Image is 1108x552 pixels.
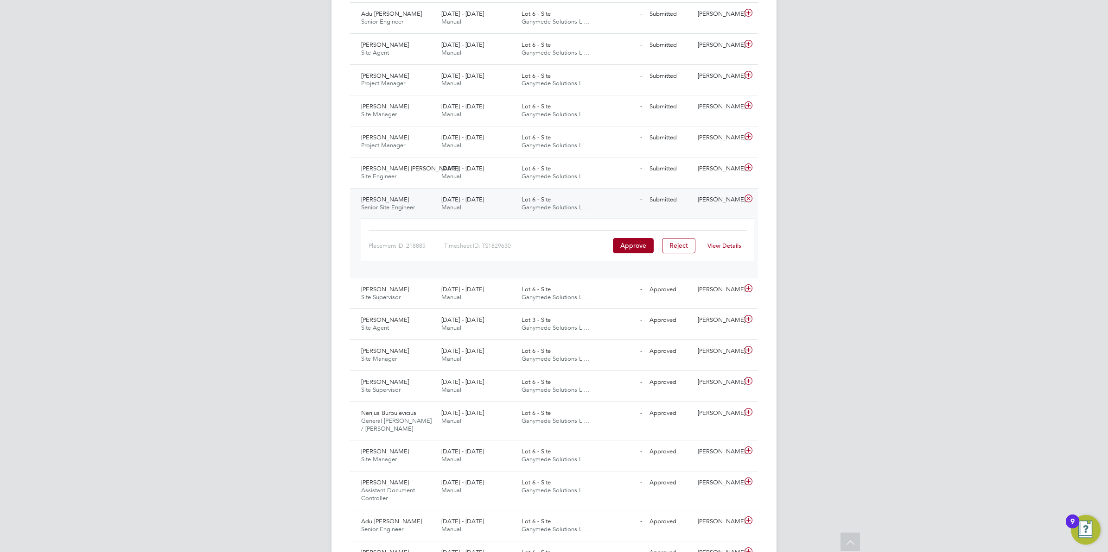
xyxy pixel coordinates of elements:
[522,455,590,463] span: Ganymede Solutions Li…
[441,347,484,355] span: [DATE] - [DATE]
[522,79,590,87] span: Ganymede Solutions Li…
[441,49,461,56] span: Manual
[646,375,694,390] div: Approved
[646,6,694,22] div: Submitted
[1071,515,1101,545] button: Open Resource Center, 9 new notifications
[522,517,551,525] span: Lot 6 - Site
[361,164,458,172] span: [PERSON_NAME] [PERSON_NAME]
[522,378,551,386] span: Lot 6 - Site
[598,130,646,145] div: -
[441,110,461,118] span: Manual
[441,141,461,149] span: Manual
[441,285,484,293] span: [DATE] - [DATE]
[522,172,590,180] span: Ganymede Solutions Li…
[361,525,403,533] span: Senior Engineer
[694,6,742,22] div: [PERSON_NAME]
[361,10,422,18] span: Adu [PERSON_NAME]
[441,355,461,363] span: Manual
[361,141,405,149] span: Project Manager
[598,375,646,390] div: -
[522,18,590,25] span: Ganymede Solutions Li…
[441,478,484,486] span: [DATE] - [DATE]
[441,72,484,80] span: [DATE] - [DATE]
[441,455,461,463] span: Manual
[441,164,484,172] span: [DATE] - [DATE]
[598,514,646,529] div: -
[522,386,590,394] span: Ganymede Solutions Li…
[646,344,694,359] div: Approved
[646,406,694,421] div: Approved
[598,6,646,22] div: -
[598,38,646,53] div: -
[441,102,484,110] span: [DATE] - [DATE]
[646,282,694,297] div: Approved
[598,161,646,176] div: -
[441,525,461,533] span: Manual
[361,133,409,141] span: [PERSON_NAME]
[694,38,742,53] div: [PERSON_NAME]
[441,41,484,49] span: [DATE] - [DATE]
[522,417,590,425] span: Ganymede Solutions Li…
[646,475,694,490] div: Approved
[361,355,397,363] span: Site Manager
[361,417,432,433] span: General [PERSON_NAME] / [PERSON_NAME]
[361,172,396,180] span: Site Engineer
[361,293,401,301] span: Site Supervisor
[522,486,590,494] span: Ganymede Solutions Li…
[361,195,409,203] span: [PERSON_NAME]
[694,475,742,490] div: [PERSON_NAME]
[361,517,422,525] span: Adu [PERSON_NAME]
[361,316,409,324] span: [PERSON_NAME]
[441,195,484,203] span: [DATE] - [DATE]
[522,10,551,18] span: Lot 6 - Site
[361,447,409,455] span: [PERSON_NAME]
[646,514,694,529] div: Approved
[613,238,654,253] button: Approve
[441,409,484,417] span: [DATE] - [DATE]
[361,18,403,25] span: Senior Engineer
[522,195,551,203] span: Lot 6 - Site
[694,99,742,114] div: [PERSON_NAME]
[694,192,742,207] div: [PERSON_NAME]
[441,324,461,332] span: Manual
[598,99,646,114] div: -
[694,313,742,328] div: [PERSON_NAME]
[361,41,409,49] span: [PERSON_NAME]
[441,447,484,455] span: [DATE] - [DATE]
[646,130,694,145] div: Submitted
[361,486,415,502] span: Assistant Document Controller
[441,172,461,180] span: Manual
[361,378,409,386] span: [PERSON_NAME]
[441,316,484,324] span: [DATE] - [DATE]
[361,478,409,486] span: [PERSON_NAME]
[361,386,401,394] span: Site Supervisor
[522,164,551,172] span: Lot 6 - Site
[522,102,551,110] span: Lot 6 - Site
[522,478,551,486] span: Lot 6 - Site
[441,486,461,494] span: Manual
[441,293,461,301] span: Manual
[694,444,742,459] div: [PERSON_NAME]
[522,525,590,533] span: Ganymede Solutions Li…
[361,409,416,417] span: Nerijus Burbulevicius
[522,447,551,455] span: Lot 6 - Site
[646,99,694,114] div: Submitted
[361,72,409,80] span: [PERSON_NAME]
[361,79,405,87] span: Project Manager
[646,444,694,459] div: Approved
[598,313,646,328] div: -
[646,69,694,84] div: Submitted
[694,375,742,390] div: [PERSON_NAME]
[361,455,397,463] span: Site Manager
[361,347,409,355] span: [PERSON_NAME]
[522,141,590,149] span: Ganymede Solutions Li…
[662,238,695,253] button: Reject
[522,355,590,363] span: Ganymede Solutions Li…
[361,102,409,110] span: [PERSON_NAME]
[598,444,646,459] div: -
[522,285,551,293] span: Lot 6 - Site
[522,41,551,49] span: Lot 6 - Site
[361,49,389,56] span: Site Agent
[441,417,461,425] span: Manual
[441,133,484,141] span: [DATE] - [DATE]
